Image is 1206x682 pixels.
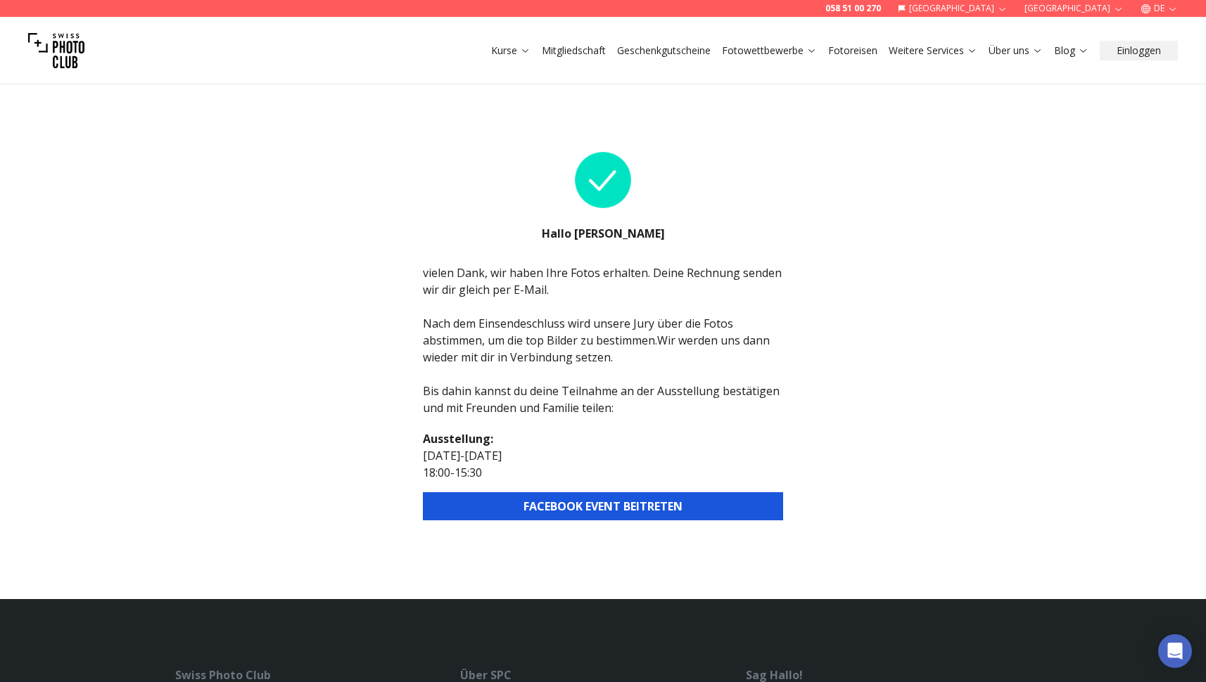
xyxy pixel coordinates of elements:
[1100,41,1178,60] button: Einloggen
[611,41,716,60] button: Geschenkgutscheine
[983,41,1048,60] button: Über uns
[1054,44,1088,58] a: Blog
[716,41,823,60] button: Fotowettbewerbe
[423,430,783,447] h2: Ausstellung :
[423,464,783,481] p: 18:00 - 15:30
[883,41,983,60] button: Weitere Services
[542,226,574,241] b: Hallo
[485,41,536,60] button: Kurse
[28,22,84,79] img: Swiss photo club
[617,44,711,58] a: Geschenkgutscheine
[1158,634,1192,668] div: Open Intercom Messenger
[574,226,665,241] b: [PERSON_NAME]
[989,44,1043,58] a: Über uns
[423,492,783,520] button: FACEBOOK EVENT BEITRETEN
[889,44,977,58] a: Weitere Services
[828,44,877,58] a: Fotoreisen
[542,44,606,58] a: Mitgliedschaft
[722,44,817,58] a: Fotowettbewerbe
[825,3,881,14] a: 058 51 00 270
[536,41,611,60] button: Mitgliedschaft
[491,44,531,58] a: Kurse
[1048,41,1094,60] button: Blog
[423,264,783,416] div: vielen Dank, wir haben Ihre Fotos erhalten. Deine Rechnung senden wir dir gleich per E-Mail. Nach...
[423,447,783,464] p: [DATE] - [DATE]
[823,41,883,60] button: Fotoreisen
